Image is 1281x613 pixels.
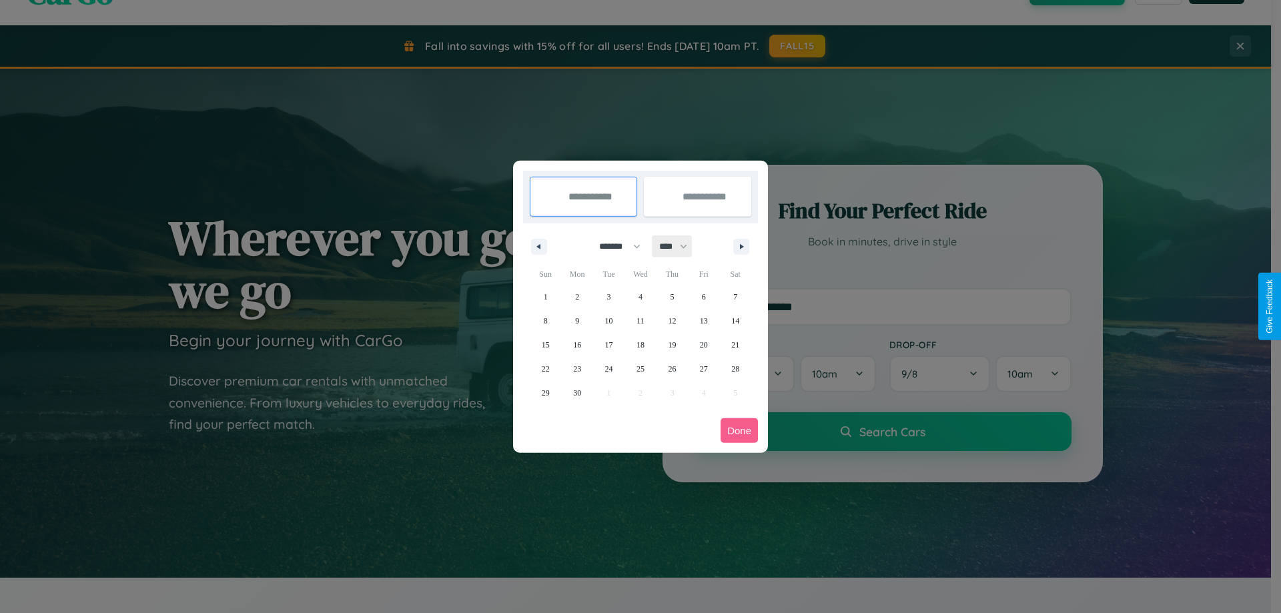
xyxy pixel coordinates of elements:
button: 8 [530,309,561,333]
span: 19 [668,333,676,357]
span: 1 [544,285,548,309]
span: Sun [530,263,561,285]
button: 12 [657,309,688,333]
span: 8 [544,309,548,333]
button: Done [721,418,758,443]
span: 11 [636,309,645,333]
span: 24 [605,357,613,381]
span: 30 [573,381,581,405]
span: 16 [573,333,581,357]
span: 13 [700,309,708,333]
span: 27 [700,357,708,381]
span: 3 [607,285,611,309]
span: Thu [657,263,688,285]
button: 30 [561,381,592,405]
button: 4 [624,285,656,309]
span: 22 [542,357,550,381]
button: 9 [561,309,592,333]
span: 4 [638,285,643,309]
span: 6 [702,285,706,309]
button: 24 [593,357,624,381]
span: 2 [575,285,579,309]
span: 18 [636,333,645,357]
button: 5 [657,285,688,309]
span: 23 [573,357,581,381]
span: 12 [668,309,676,333]
span: 5 [670,285,674,309]
span: Mon [561,263,592,285]
div: Give Feedback [1265,279,1274,334]
span: Sat [720,263,751,285]
button: 17 [593,333,624,357]
button: 11 [624,309,656,333]
span: Wed [624,263,656,285]
button: 2 [561,285,592,309]
button: 25 [624,357,656,381]
button: 1 [530,285,561,309]
button: 16 [561,333,592,357]
span: Fri [688,263,719,285]
button: 10 [593,309,624,333]
button: 3 [593,285,624,309]
button: 23 [561,357,592,381]
button: 6 [688,285,719,309]
span: Tue [593,263,624,285]
button: 13 [688,309,719,333]
button: 22 [530,357,561,381]
span: 25 [636,357,645,381]
button: 20 [688,333,719,357]
button: 26 [657,357,688,381]
span: 29 [542,381,550,405]
button: 7 [720,285,751,309]
span: 14 [731,309,739,333]
button: 28 [720,357,751,381]
button: 27 [688,357,719,381]
button: 15 [530,333,561,357]
span: 21 [731,333,739,357]
button: 21 [720,333,751,357]
button: 14 [720,309,751,333]
span: 15 [542,333,550,357]
button: 18 [624,333,656,357]
span: 26 [668,357,676,381]
span: 28 [731,357,739,381]
span: 17 [605,333,613,357]
span: 20 [700,333,708,357]
button: 29 [530,381,561,405]
span: 7 [733,285,737,309]
span: 9 [575,309,579,333]
span: 10 [605,309,613,333]
button: 19 [657,333,688,357]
